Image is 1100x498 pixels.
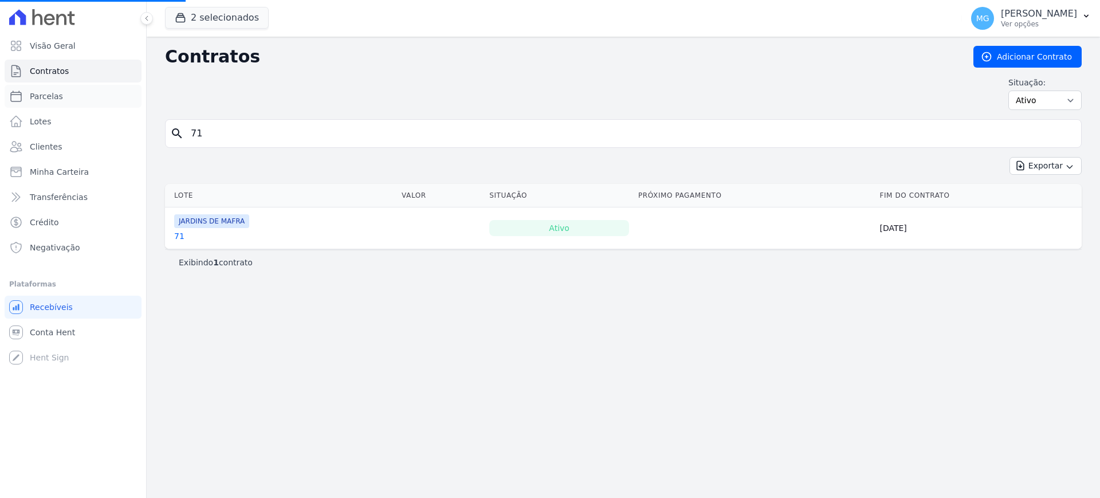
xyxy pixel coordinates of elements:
a: Negativação [5,236,142,259]
input: Buscar por nome do lote [184,122,1077,145]
div: Plataformas [9,277,137,291]
a: Conta Hent [5,321,142,344]
th: Fim do Contrato [875,184,1082,207]
th: Valor [397,184,485,207]
i: search [170,127,184,140]
div: Ativo [489,220,629,236]
a: Adicionar Contrato [973,46,1082,68]
a: Clientes [5,135,142,158]
a: 71 [174,230,184,242]
a: Transferências [5,186,142,209]
span: JARDINS DE MAFRA [174,214,249,228]
span: Lotes [30,116,52,127]
span: Visão Geral [30,40,76,52]
a: Crédito [5,211,142,234]
a: Contratos [5,60,142,83]
b: 1 [213,258,219,267]
a: Recebíveis [5,296,142,319]
p: Ver opções [1001,19,1077,29]
span: Transferências [30,191,88,203]
button: 2 selecionados [165,7,269,29]
p: Exibindo contrato [179,257,253,268]
td: [DATE] [875,207,1082,249]
h2: Contratos [165,46,955,67]
th: Situação [485,184,634,207]
button: MG [PERSON_NAME] Ver opções [962,2,1100,34]
span: MG [976,14,989,22]
th: Lote [165,184,397,207]
th: Próximo Pagamento [634,184,875,207]
a: Parcelas [5,85,142,108]
span: Contratos [30,65,69,77]
label: Situação: [1008,77,1082,88]
span: Clientes [30,141,62,152]
button: Exportar [1009,157,1082,175]
span: Conta Hent [30,327,75,338]
a: Lotes [5,110,142,133]
span: Negativação [30,242,80,253]
span: Crédito [30,217,59,228]
a: Minha Carteira [5,160,142,183]
span: Minha Carteira [30,166,89,178]
p: [PERSON_NAME] [1001,8,1077,19]
span: Parcelas [30,91,63,102]
a: Visão Geral [5,34,142,57]
span: Recebíveis [30,301,73,313]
